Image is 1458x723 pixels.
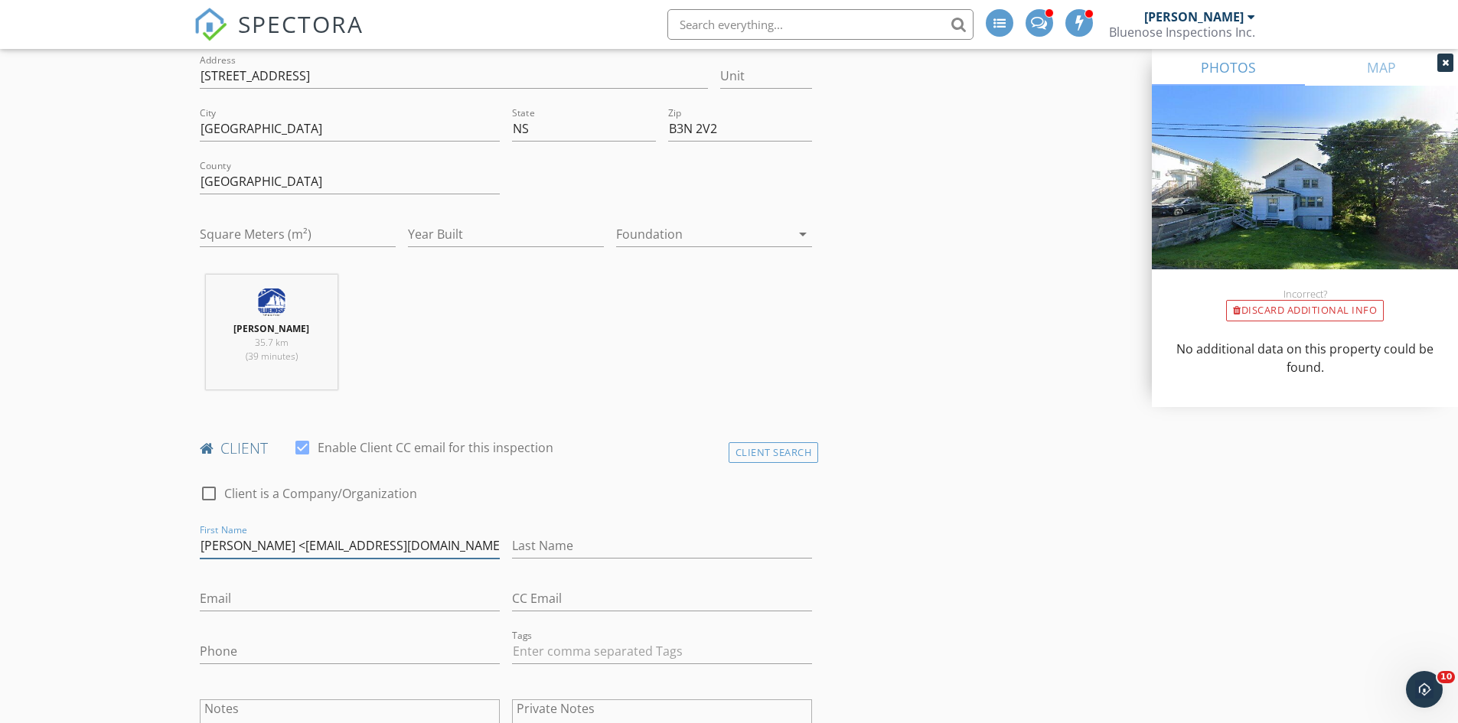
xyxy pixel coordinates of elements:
[667,9,974,40] input: Search everything...
[318,440,553,455] label: Enable Client CC email for this inspection
[194,21,364,53] a: SPECTORA
[255,336,289,349] span: 35.7 km
[729,442,819,463] div: Client Search
[1437,671,1455,683] span: 10
[246,350,298,363] span: (39 minutes)
[1406,671,1443,708] iframe: Intercom live chat
[1144,9,1244,24] div: [PERSON_NAME]
[794,225,812,243] i: arrow_drop_down
[1152,49,1305,86] a: PHOTOS
[200,438,813,458] h4: client
[1109,24,1255,40] div: Bluenose Inspections Inc.
[1170,340,1440,376] p: No additional data on this property could be found.
[256,287,287,318] img: 01a_bluenose_inspections_vert.jpg
[1305,49,1458,86] a: MAP
[1152,86,1458,306] img: streetview
[1226,300,1384,321] div: Discard Additional info
[1152,288,1458,300] div: Incorrect?
[194,8,227,41] img: The Best Home Inspection Software - Spectora
[224,486,417,501] label: Client is a Company/Organization
[233,322,309,335] strong: [PERSON_NAME]
[238,8,364,40] span: SPECTORA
